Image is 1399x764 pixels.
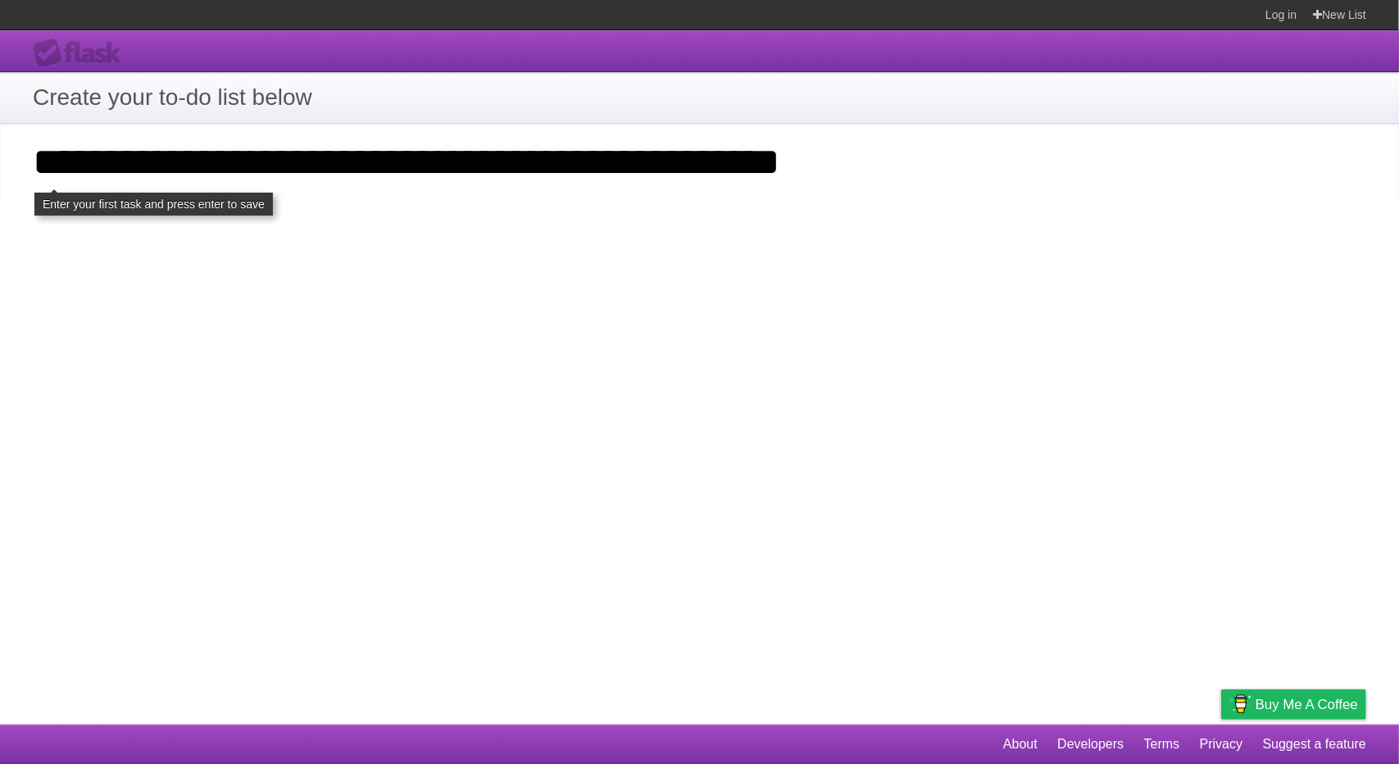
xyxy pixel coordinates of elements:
[33,39,131,68] div: Flask
[1221,689,1366,720] a: Buy me a coffee
[33,80,1366,115] h1: Create your to-do list below
[1144,729,1180,760] a: Terms
[1057,729,1124,760] a: Developers
[1229,690,1251,718] img: Buy me a coffee
[1263,729,1366,760] a: Suggest a feature
[1003,729,1038,760] a: About
[1256,690,1358,719] span: Buy me a coffee
[1200,729,1242,760] a: Privacy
